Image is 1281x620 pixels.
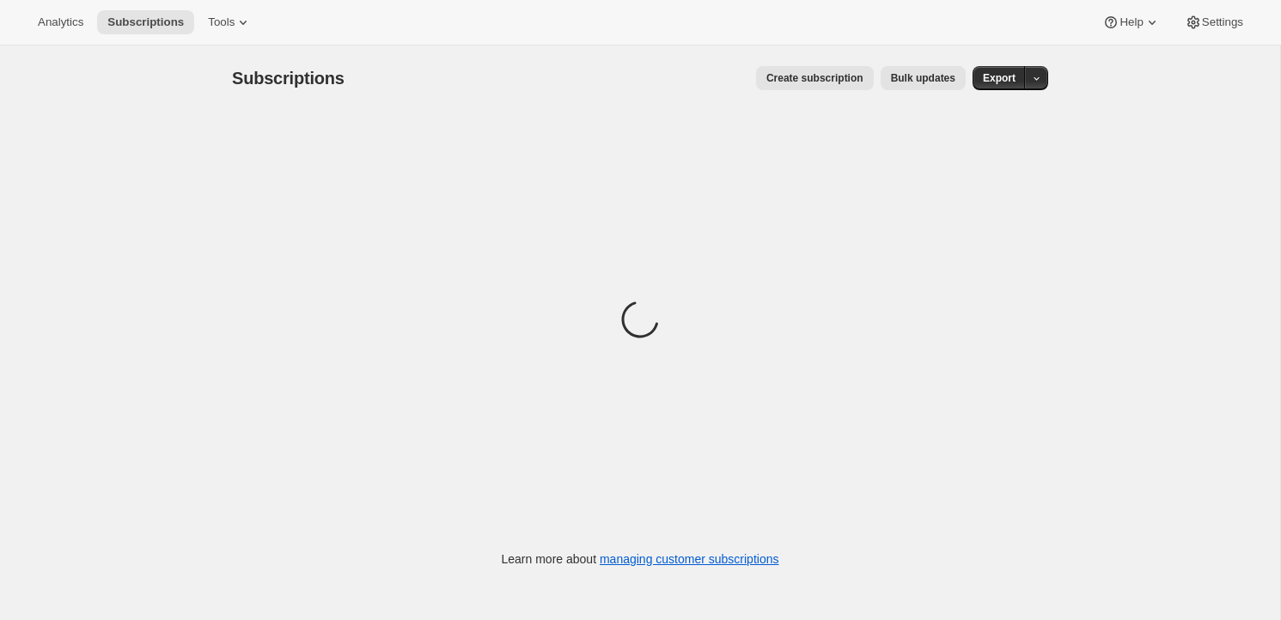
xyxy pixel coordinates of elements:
span: Export [983,71,1016,85]
span: Analytics [38,15,83,29]
button: Bulk updates [881,66,966,90]
span: Settings [1202,15,1243,29]
span: Bulk updates [891,71,955,85]
button: Create subscription [756,66,874,90]
button: Analytics [27,10,94,34]
span: Tools [208,15,235,29]
p: Learn more about [502,550,779,568]
button: Tools [198,10,262,34]
span: Create subscription [766,71,863,85]
button: Subscriptions [97,10,194,34]
span: Subscriptions [232,69,345,88]
button: Export [973,66,1026,90]
span: Help [1119,15,1143,29]
button: Settings [1174,10,1254,34]
a: managing customer subscriptions [600,552,779,566]
button: Help [1092,10,1170,34]
span: Subscriptions [107,15,184,29]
